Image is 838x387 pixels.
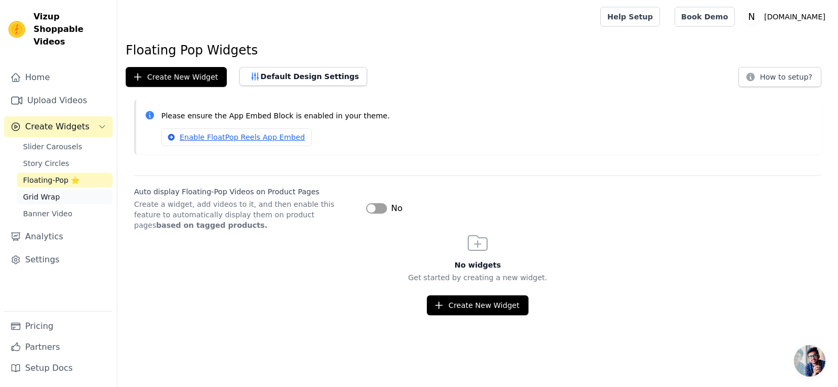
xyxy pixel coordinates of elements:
[17,156,113,171] a: Story Circles
[117,260,838,270] h3: No widgets
[427,295,528,315] button: Create New Widget
[743,7,830,26] button: N [DOMAIN_NAME]
[391,202,403,215] span: No
[25,120,90,133] span: Create Widgets
[17,139,113,154] a: Slider Carousels
[4,337,113,358] a: Partners
[4,226,113,247] a: Analytics
[23,208,72,219] span: Banner Video
[4,116,113,137] button: Create Widgets
[23,141,82,152] span: Slider Carousels
[161,128,312,146] a: Enable FloatPop Reels App Embed
[794,345,825,377] a: Open chat
[738,67,821,87] button: How to setup?
[8,21,25,38] img: Vizup
[23,175,80,185] span: Floating-Pop ⭐
[4,67,113,88] a: Home
[738,74,821,84] a: How to setup?
[126,42,830,59] h1: Floating Pop Widgets
[366,202,403,215] button: No
[34,10,108,48] span: Vizup Shoppable Videos
[17,190,113,204] a: Grid Wrap
[4,316,113,337] a: Pricing
[134,186,358,197] label: Auto display Floating-Pop Videos on Product Pages
[760,7,830,26] p: [DOMAIN_NAME]
[156,221,267,229] strong: based on tagged products.
[23,158,69,169] span: Story Circles
[4,90,113,111] a: Upload Videos
[126,67,227,87] button: Create New Widget
[600,7,659,27] a: Help Setup
[4,249,113,270] a: Settings
[748,12,755,22] text: N
[239,67,367,86] button: Default Design Settings
[23,192,60,202] span: Grid Wrap
[161,110,813,122] p: Please ensure the App Embed Block is enabled in your theme.
[17,173,113,187] a: Floating-Pop ⭐
[4,358,113,379] a: Setup Docs
[134,199,358,230] p: Create a widget, add videos to it, and then enable this feature to automatically display them on ...
[17,206,113,221] a: Banner Video
[117,272,838,283] p: Get started by creating a new widget.
[675,7,735,27] a: Book Demo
